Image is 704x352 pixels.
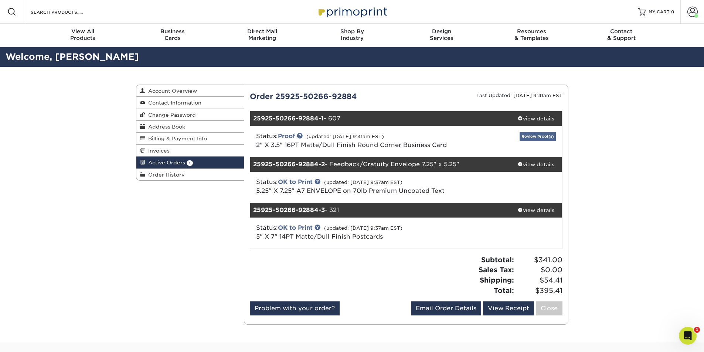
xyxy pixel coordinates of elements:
div: Industry [307,28,397,41]
a: Close [536,301,562,315]
span: Address Book [145,124,185,130]
div: Services [397,28,487,41]
a: Account Overview [136,85,244,97]
div: Marketing [217,28,307,41]
span: 0 [671,9,674,14]
span: Direct Mail [217,28,307,35]
a: view details [510,157,562,172]
strong: Subtotal: [481,256,514,264]
div: & Templates [487,28,577,41]
img: Primoprint [315,4,389,20]
div: - 321 [250,203,510,218]
strong: Sales Tax: [479,266,514,274]
div: Status: [251,132,458,150]
span: Billing & Payment Info [145,136,207,141]
span: Shop By [307,28,397,35]
a: Address Book [136,121,244,133]
a: Billing & Payment Info [136,133,244,144]
span: Business [127,28,217,35]
span: 1 [187,160,193,166]
strong: 25925-50266-92884-2 [253,161,325,168]
small: (updated: [DATE] 9:37am EST) [324,225,402,231]
div: Order 25925-50266-92884 [244,91,406,102]
strong: 25925-50266-92884-3 [253,206,325,213]
a: Problem with your order? [250,301,340,315]
span: View All [38,28,128,35]
a: Contact Information [136,97,244,109]
a: Invoices [136,145,244,157]
a: Email Order Details [411,301,481,315]
a: Resources& Templates [487,24,577,47]
small: Last Updated: [DATE] 9:41am EST [476,93,562,98]
div: & Support [577,28,666,41]
a: Contact& Support [577,24,666,47]
a: DesignServices [397,24,487,47]
a: 2" X 3.5" 16PT Matte/Dull Finish Round Corner Business Card [256,141,447,148]
span: $0.00 [516,265,562,275]
span: Active Orders [145,160,185,165]
span: $341.00 [516,255,562,265]
a: Change Password [136,109,244,121]
div: - Feedback/Gratuity Envelope 7.25" x 5.25" [250,157,510,172]
span: Account Overview [145,88,197,94]
strong: 25925-50266-92884-1 [253,115,324,122]
a: Order History [136,169,244,180]
a: OK to Print [278,224,313,231]
small: (updated: [DATE] 9:37am EST) [324,180,402,185]
span: Order History [145,172,185,178]
span: $395.41 [516,286,562,296]
strong: Shipping: [480,276,514,284]
span: Change Password [145,112,196,118]
a: Proof [278,133,295,140]
a: view details [510,203,562,218]
span: Resources [487,28,577,35]
a: Shop ByIndustry [307,24,397,47]
strong: Total: [494,286,514,294]
div: Cards [127,28,217,41]
div: view details [510,115,562,122]
a: Review Proof(s) [520,132,556,141]
span: Contact [577,28,666,35]
a: BusinessCards [127,24,217,47]
div: Status: [251,223,458,241]
input: SEARCH PRODUCTS..... [30,7,102,16]
div: - 607 [250,111,510,126]
a: View AllProducts [38,24,128,47]
a: View Receipt [483,301,534,315]
span: MY CART [649,9,670,15]
a: Direct MailMarketing [217,24,307,47]
span: Design [397,28,487,35]
span: 1 [694,327,700,333]
a: view details [510,111,562,126]
div: Status: [251,178,458,195]
div: view details [510,161,562,168]
a: 5" X 7" 14PT Matte/Dull Finish Postcards [256,233,383,240]
span: Contact Information [145,100,201,106]
span: Invoices [145,148,170,154]
iframe: Intercom live chat [679,327,697,345]
span: $54.41 [516,275,562,286]
div: view details [510,206,562,214]
a: OK to Print [278,178,313,185]
a: Active Orders 1 [136,157,244,168]
small: (updated: [DATE] 9:41am EST) [306,134,384,139]
div: Products [38,28,128,41]
a: 5.25" X 7.25" A7 ENVELOPE on 70lb Premium Uncoated Text [256,187,445,194]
